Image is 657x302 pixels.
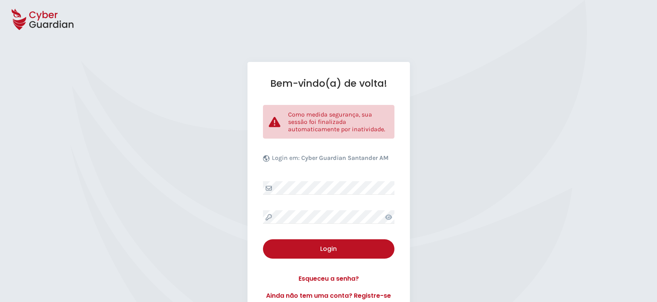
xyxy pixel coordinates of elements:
[263,239,394,259] button: Login
[272,154,389,166] p: Login em:
[263,77,394,89] h1: Bem-vindo(a) de volta!
[269,244,389,254] div: Login
[301,154,389,161] b: Cyber Guardian Santander AM
[263,291,394,300] a: Ainda não tem uma conta? Registre-se
[288,111,389,133] p: Como medida segurança, sua sessão foi finalizada automaticamente por inatividade.
[263,274,394,283] a: Esqueceu a senha?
